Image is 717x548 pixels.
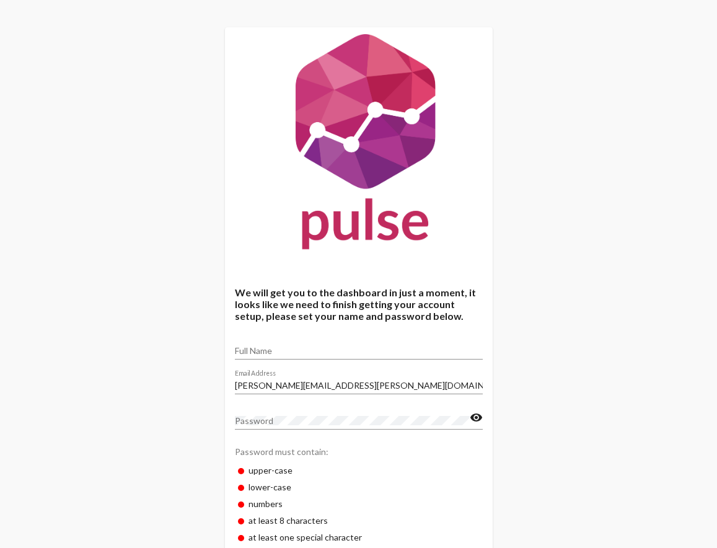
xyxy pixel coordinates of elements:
div: Password must contain: [235,440,483,462]
div: lower-case [235,479,483,495]
div: upper-case [235,462,483,479]
h4: We will get you to the dashboard in just a moment, it looks like we need to finish getting your a... [235,286,483,322]
mat-icon: visibility [470,410,483,425]
img: Pulse For Good Logo [225,27,493,262]
div: numbers [235,495,483,512]
div: at least one special character [235,529,483,546]
div: at least 8 characters [235,512,483,529]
